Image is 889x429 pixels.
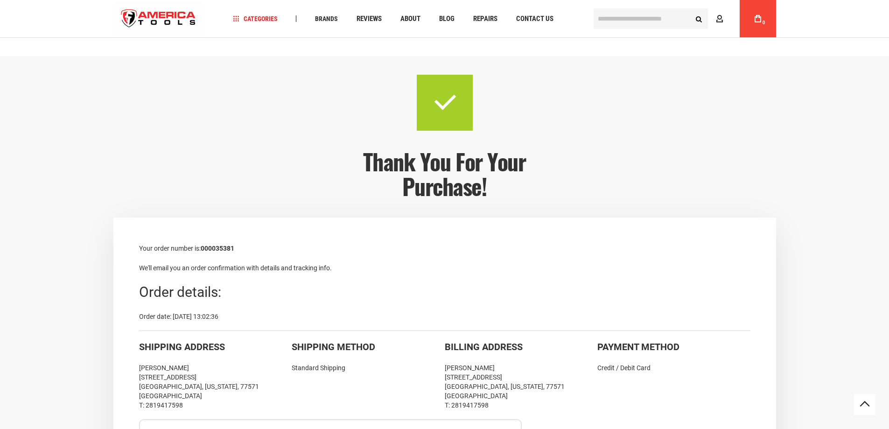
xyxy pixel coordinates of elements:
a: Reviews [352,13,386,25]
div: Standard Shipping [292,363,445,373]
span: Categories [233,15,278,22]
a: Contact Us [512,13,558,25]
span: Blog [439,15,455,22]
div: [PERSON_NAME] [STREET_ADDRESS] [GEOGRAPHIC_DATA], [US_STATE], 77571 [GEOGRAPHIC_DATA] T: 2819417598 [139,363,292,410]
a: Blog [435,13,459,25]
div: Shipping Address [139,340,292,354]
span: About [400,15,420,22]
div: Shipping Method [292,340,445,354]
span: Reviews [357,15,382,22]
a: store logo [113,1,204,36]
span: Thank you for your purchase! [363,145,525,203]
span: Contact Us [516,15,553,22]
span: 0 [763,20,765,25]
a: Categories [229,13,282,25]
div: Order date: [DATE] 13:02:36 [139,312,750,321]
a: Brands [311,13,342,25]
div: Credit / Debit Card [597,363,750,373]
div: Order details: [139,282,750,302]
a: Repairs [469,13,502,25]
div: [PERSON_NAME] [STREET_ADDRESS] [GEOGRAPHIC_DATA], [US_STATE], 77571 [GEOGRAPHIC_DATA] T: 2819417598 [445,363,598,410]
a: About [396,13,425,25]
p: Your order number is: [139,243,750,253]
span: Repairs [473,15,497,22]
a: 000035381 [201,245,234,252]
div: Billing Address [445,340,598,354]
div: Payment Method [597,340,750,354]
span: Brands [315,15,338,22]
p: We'll email you an order confirmation with details and tracking info. [139,263,750,273]
img: America Tools [113,1,204,36]
button: Search [690,10,708,28]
